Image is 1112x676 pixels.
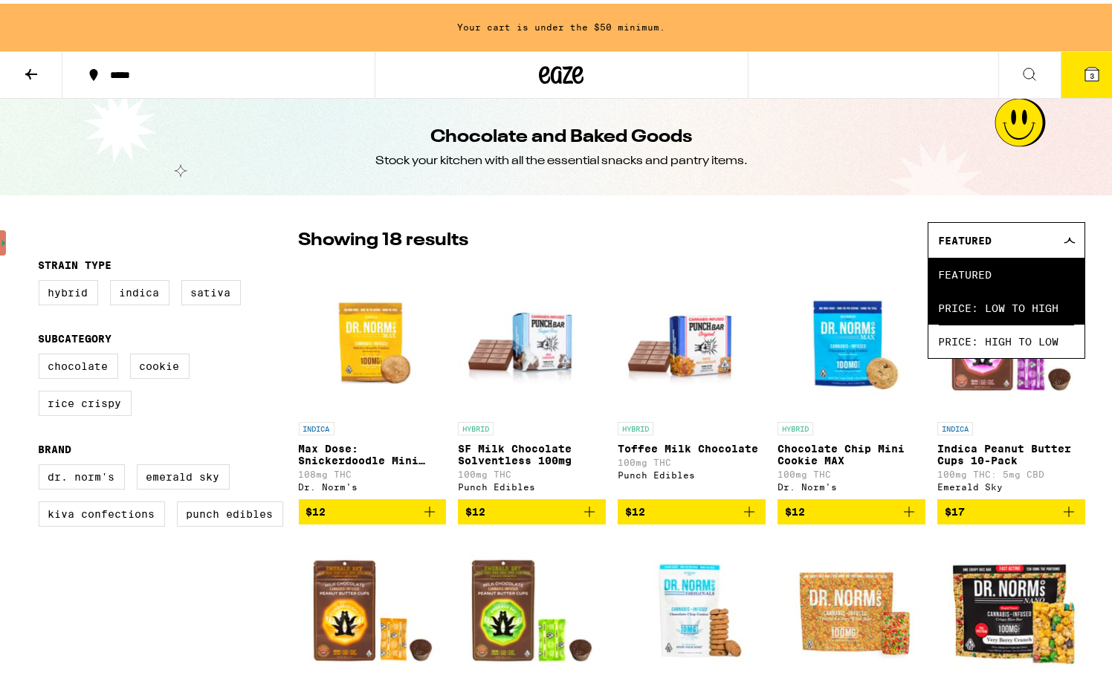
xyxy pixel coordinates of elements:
[778,262,925,411] img: Dr. Norm's - Chocolate Chip Mini Cookie MAX
[39,350,118,375] label: Chocolate
[177,498,283,523] label: Punch Edibles
[778,439,925,463] p: Chocolate Chip Mini Cookie MAX
[39,276,98,302] label: Hybrid
[130,350,190,375] label: Cookie
[939,287,1074,321] span: Price: Low to High
[110,276,169,302] label: Indica
[299,262,447,495] a: Open page for Max Dose: Snickerdoodle Mini Cookie - Indica from Dr. Norm's
[299,478,447,488] div: Dr. Norm's
[299,418,334,432] p: INDICA
[618,418,653,432] p: HYBRID
[939,231,992,243] span: Featured
[937,262,1085,495] a: Open page for Indica Peanut Butter Cups 10-Pack from Emerald Sky
[39,498,165,523] label: Kiva Confections
[625,502,645,514] span: $12
[458,439,606,463] p: SF Milk Chocolate Solventless 100mg
[299,439,447,463] p: Max Dose: Snickerdoodle Mini Cookie - Indica
[458,466,606,475] p: 100mg THC
[9,10,107,22] span: Hi. Need any help?
[618,262,766,411] img: Punch Edibles - Toffee Milk Chocolate
[299,224,469,250] p: Showing 18 results
[458,495,606,521] button: Add to bag
[778,466,925,475] p: 100mg THC
[181,276,241,302] label: Sativa
[937,478,1085,488] div: Emerald Sky
[618,439,766,451] p: Toffee Milk Chocolate
[937,466,1085,475] p: 100mg THC: 5mg CBD
[618,495,766,521] button: Add to bag
[939,254,1074,287] span: Featured
[299,262,447,411] img: Dr. Norm's - Max Dose: Snickerdoodle Mini Cookie - Indica
[375,149,748,166] div: Stock your kitchen with all the essential snacks and pantry items.
[778,495,925,521] button: Add to bag
[137,461,230,486] label: Emerald Sky
[945,502,965,514] span: $17
[458,418,494,432] p: HYBRID
[39,387,132,412] label: Rice Crispy
[937,439,1085,463] p: Indica Peanut Butter Cups 10-Pack
[618,467,766,476] div: Punch Edibles
[299,495,447,521] button: Add to bag
[39,256,112,267] legend: Strain Type
[458,478,606,488] div: Punch Edibles
[618,262,766,495] a: Open page for Toffee Milk Chocolate from Punch Edibles
[306,502,326,514] span: $12
[458,262,606,411] img: Punch Edibles - SF Milk Chocolate Solventless 100mg
[778,478,925,488] div: Dr. Norm's
[1090,68,1094,77] span: 3
[299,466,447,475] p: 108mg THC
[937,495,1085,521] button: Add to bag
[778,262,925,495] a: Open page for Chocolate Chip Mini Cookie MAX from Dr. Norm's
[937,418,973,432] p: INDICA
[39,440,72,452] legend: Brand
[939,321,1074,354] span: Price: High to Low
[458,262,606,495] a: Open page for SF Milk Chocolate Solventless 100mg from Punch Edibles
[778,418,813,432] p: HYBRID
[431,121,693,146] h1: Chocolate and Baked Goods
[39,461,125,486] label: Dr. Norm's
[465,502,485,514] span: $12
[785,502,805,514] span: $12
[39,329,112,341] legend: Subcategory
[618,454,766,464] p: 100mg THC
